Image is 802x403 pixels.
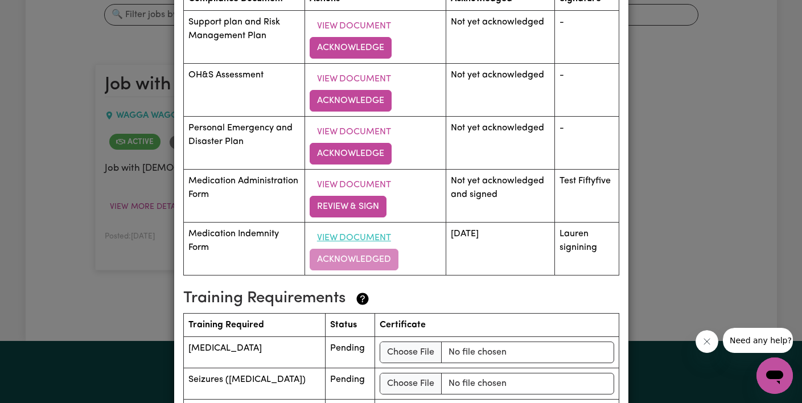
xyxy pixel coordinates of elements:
[696,330,718,353] iframe: Close message
[183,289,610,309] h3: Training Requirements
[330,375,365,384] span: Pending
[183,313,325,336] th: Training Required
[446,11,555,64] td: Not yet acknowledged
[723,328,793,353] iframe: Message from company
[310,174,398,196] button: View Document
[310,196,386,217] button: Review & Sign
[183,336,325,368] td: [MEDICAL_DATA]
[446,117,555,170] td: Not yet acknowledged
[555,117,619,170] td: -
[310,90,392,112] button: Acknowledge
[555,64,619,117] td: -
[310,143,392,165] button: Acknowledge
[446,64,555,117] td: Not yet acknowledged
[756,357,793,394] iframe: Button to launch messaging window
[183,223,305,275] td: Medication Indemnity Form
[330,344,365,353] span: Pending
[325,313,375,336] th: Status
[555,223,619,275] td: Lauren signining
[310,68,398,90] button: View Document
[183,368,325,399] td: Seizures ([MEDICAL_DATA])
[310,121,398,143] button: View Document
[310,15,398,37] button: View Document
[183,170,305,223] td: Medication Administration Form
[310,227,398,249] button: View Document
[183,11,305,64] td: Support plan and Risk Management Plan
[446,170,555,223] td: Not yet acknowledged and signed
[375,313,619,336] th: Certificate
[555,170,619,223] td: Test Fiftyfive
[446,223,555,275] td: [DATE]
[183,117,305,170] td: Personal Emergency and Disaster Plan
[555,11,619,64] td: -
[310,37,392,59] button: Acknowledge
[183,64,305,117] td: OH&S Assessment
